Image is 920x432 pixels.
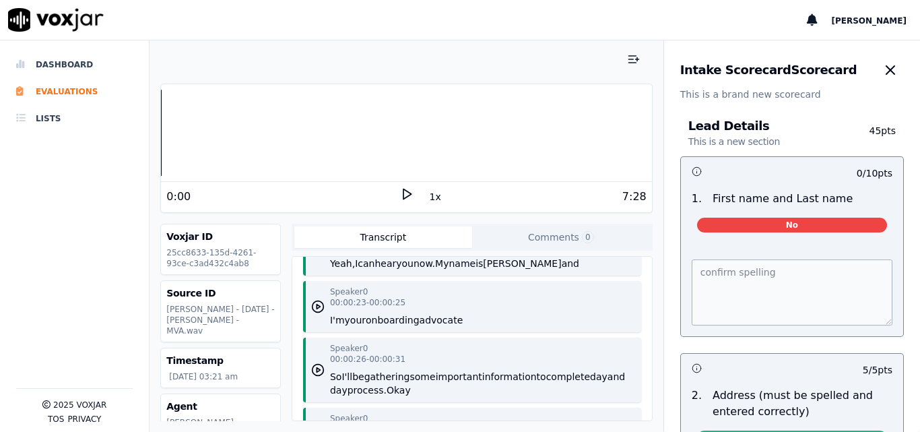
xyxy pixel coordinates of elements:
[166,400,275,413] h3: Agent
[482,370,537,383] button: information
[341,370,352,383] button: I'll
[857,166,892,180] p: 0 / 10 pts
[449,257,475,270] button: name
[48,414,64,425] button: TOS
[355,257,358,270] button: I
[348,383,387,397] button: process.
[680,64,857,76] h3: Intake Scorecard Scorecard
[483,257,561,270] button: [PERSON_NAME]
[713,191,853,207] p: First name and Last name
[330,297,405,308] p: 00:00:23 - 00:00:25
[861,124,896,148] p: 45 pts
[166,354,275,367] h3: Timestamp
[166,286,275,300] h3: Source ID
[330,286,368,297] p: Speaker 0
[330,343,368,354] p: Speaker 0
[166,189,191,205] div: 0:00
[537,370,546,383] button: to
[410,370,436,383] button: some
[582,231,594,243] span: 0
[562,257,579,270] button: and
[330,354,405,365] p: 00:00:26 - 00:00:31
[345,313,366,327] button: your
[166,417,275,428] p: [PERSON_NAME]
[546,370,590,383] button: complete
[414,257,435,270] button: now.
[472,226,650,248] button: Comments
[475,257,483,270] button: is
[330,383,348,397] button: day
[387,383,411,397] button: Okay
[607,370,625,383] button: and
[366,313,420,327] button: onboarding
[16,105,133,132] a: Lists
[166,230,275,243] h3: Voxjar ID
[374,257,396,270] button: hear
[436,370,482,383] button: important
[435,257,449,270] button: My
[166,304,275,336] p: [PERSON_NAME] - [DATE] - [PERSON_NAME] - MVA.wav
[688,120,861,148] h3: Lead Details
[16,51,133,78] a: Dashboard
[330,313,345,327] button: I'm
[831,12,920,28] button: [PERSON_NAME]
[294,226,472,248] button: Transcript
[863,363,892,377] p: 5 / 5 pts
[352,370,364,383] button: be
[166,247,275,269] p: 25cc8633-135d-4261-93ce-c3ad432c4ab8
[16,78,133,105] a: Evaluations
[396,257,414,270] button: you
[688,135,780,148] p: This is a new section
[67,414,101,425] button: Privacy
[622,189,647,205] div: 7:28
[713,388,892,420] p: Address (must be spelled and entered correctly)
[590,370,607,383] button: day
[831,16,907,26] span: [PERSON_NAME]
[697,218,887,233] span: No
[358,257,374,270] button: can
[53,400,106,410] p: 2025 Voxjar
[169,371,275,382] p: [DATE] 03:21 am
[427,187,444,206] button: 1x
[686,388,707,420] p: 2 .
[364,370,410,383] button: gathering
[330,257,355,270] button: Yeah,
[686,191,707,207] p: 1 .
[330,370,341,383] button: So
[8,8,104,32] img: voxjar logo
[420,313,463,327] button: advocate
[330,413,368,424] p: Speaker 0
[680,88,904,101] p: This is a brand new scorecard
